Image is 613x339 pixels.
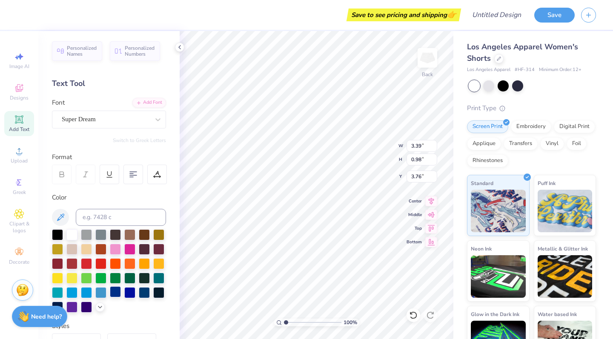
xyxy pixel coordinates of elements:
div: Rhinestones [467,154,508,167]
span: Center [407,198,422,204]
input: e.g. 7428 c [76,209,166,226]
span: Water based Ink [538,310,577,319]
div: Screen Print [467,120,508,133]
img: Neon Ink [471,255,526,298]
span: 👉 [447,9,456,20]
span: Personalized Numbers [125,45,155,57]
label: Font [52,98,65,108]
span: Clipart & logos [4,220,34,234]
span: Image AI [9,63,29,70]
span: Upload [11,157,28,164]
div: Print Type [467,103,596,113]
button: Save [534,8,575,23]
span: 100 % [344,319,357,326]
span: Top [407,225,422,231]
div: Styles [52,321,166,331]
span: Standard [471,179,493,188]
div: Digital Print [554,120,595,133]
span: Greek [13,189,26,196]
input: Untitled Design [465,6,528,23]
img: Puff Ink [538,190,593,232]
span: Bottom [407,239,422,245]
div: Save to see pricing and shipping [349,9,459,21]
span: Personalized Names [67,45,97,57]
img: Metallic & Glitter Ink [538,255,593,298]
span: # HF-314 [515,66,535,74]
div: Applique [467,137,501,150]
div: Add Font [132,98,166,108]
img: Back [419,49,436,66]
div: Embroidery [511,120,551,133]
span: Los Angeles Apparel Women's Shorts [467,42,578,63]
span: Neon Ink [471,244,492,253]
div: Text Tool [52,78,166,89]
div: Back [422,71,433,78]
div: Foil [567,137,587,150]
img: Standard [471,190,526,232]
span: Add Text [9,126,29,133]
span: Designs [10,94,29,101]
span: Puff Ink [538,179,556,188]
div: Transfers [504,137,538,150]
span: Metallic & Glitter Ink [538,244,588,253]
div: Vinyl [540,137,564,150]
button: Switch to Greek Letters [113,137,166,144]
div: Color [52,193,166,202]
div: Format [52,152,167,162]
span: Middle [407,212,422,218]
span: Glow in the Dark Ink [471,310,519,319]
strong: Need help? [31,313,62,321]
span: Los Angeles Apparel [467,66,510,74]
span: Minimum Order: 12 + [539,66,581,74]
span: Decorate [9,259,29,265]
